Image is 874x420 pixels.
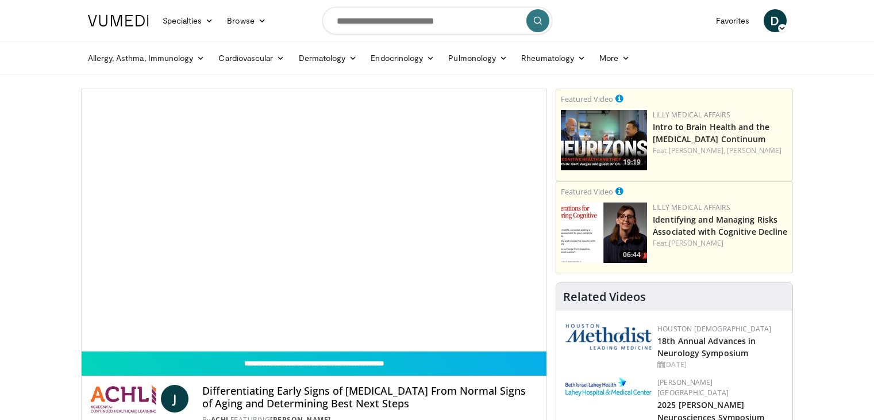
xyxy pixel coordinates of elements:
a: Favorites [709,9,757,32]
img: fc5f84e2-5eb7-4c65-9fa9-08971b8c96b8.jpg.150x105_q85_crop-smart_upscale.jpg [561,203,647,263]
img: e7977282-282c-4444-820d-7cc2733560fd.jpg.150x105_q85_autocrop_double_scale_upscale_version-0.2.jpg [565,377,652,396]
div: Feat. [653,238,788,249]
a: Lilly Medical Affairs [653,203,730,212]
a: Allergy, Asthma, Immunology [81,47,212,70]
a: Pulmonology [441,47,514,70]
a: Browse [220,9,273,32]
span: 19:19 [619,157,644,167]
a: Intro to Brain Health and the [MEDICAL_DATA] Continuum [653,121,769,144]
a: J [161,385,188,413]
h4: Related Videos [563,290,646,304]
a: [PERSON_NAME][GEOGRAPHIC_DATA] [657,377,729,398]
img: 5e4488cc-e109-4a4e-9fd9-73bb9237ee91.png.150x105_q85_autocrop_double_scale_upscale_version-0.2.png [565,324,652,350]
img: a80fd508-2012-49d4-b73e-1d4e93549e78.png.150x105_q85_crop-smart_upscale.jpg [561,110,647,170]
span: 06:44 [619,250,644,260]
img: VuMedi Logo [88,15,149,26]
video-js: Video Player [82,89,547,352]
input: Search topics, interventions [322,7,552,35]
a: [PERSON_NAME] [669,238,723,248]
a: [PERSON_NAME] [727,146,781,155]
img: ACHL [91,385,156,413]
a: Identifying and Managing Risks Associated with Cognitive Decline [653,214,787,237]
small: Featured Video [561,94,613,104]
a: 18th Annual Advances in Neurology Symposium [657,335,756,358]
a: Houston [DEMOGRAPHIC_DATA] [657,324,771,334]
h4: Differentiating Early Signs of [MEDICAL_DATA] From Normal Signs of Aging and Determining Best Nex... [202,385,537,410]
a: More [592,47,637,70]
a: Specialties [156,9,221,32]
div: [DATE] [657,360,783,370]
a: Dermatology [292,47,364,70]
a: [PERSON_NAME], [669,146,725,155]
a: 19:19 [561,110,647,170]
a: Endocrinology [364,47,441,70]
small: Featured Video [561,186,613,197]
a: Cardiovascular [211,47,291,70]
a: 06:44 [561,203,647,263]
a: D [764,9,787,32]
div: Feat. [653,146,788,156]
a: Rheumatology [514,47,592,70]
a: Lilly Medical Affairs [653,110,730,120]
